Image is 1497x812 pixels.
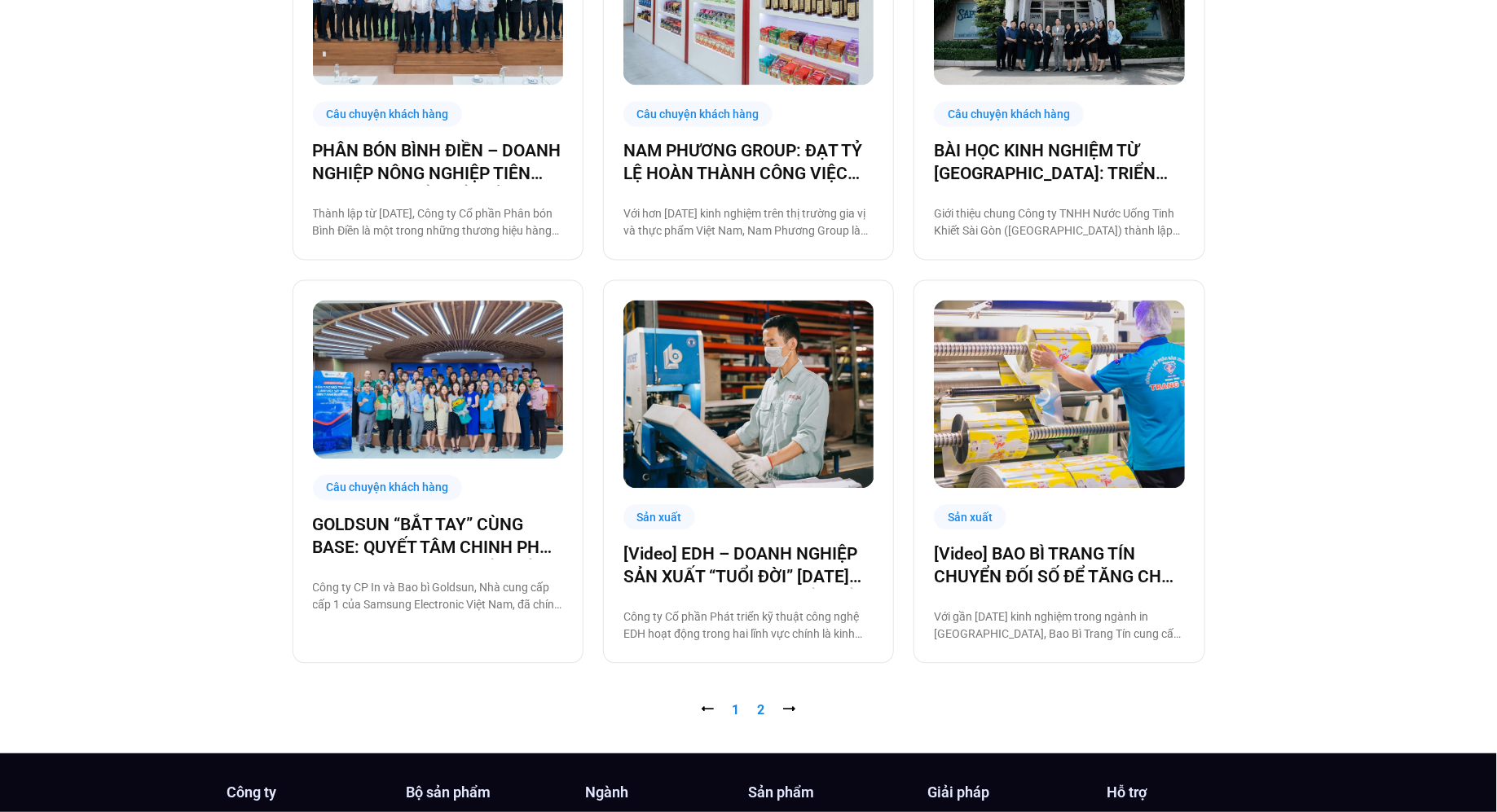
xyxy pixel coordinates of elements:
[702,703,715,718] span: ⭠
[934,505,1006,530] div: Sản xuất
[227,786,390,801] h4: Công ty
[934,543,1184,589] a: [Video] BAO BÌ TRANG TÍN CHUYỂN ĐỐI SỐ ĐỂ TĂNG CHẤT LƯỢNG, GIẢM CHI PHÍ
[934,206,1184,240] p: Giới thiệu chung Công ty TNHH Nước Uống Tinh Khiết Sài Gòn ([GEOGRAPHIC_DATA]) thành lập [DATE] b...
[623,140,874,186] a: NAM PHƯƠNG GROUP: ĐẠT TỶ LỆ HOÀN THÀNH CÔNG VIỆC ĐÚNG HẠN TỚI 93% NHỜ BASE PLATFORM
[934,102,1084,127] div: Câu chuyện khách hàng
[313,140,563,186] a: PHÂN BÓN BÌNH ĐIỀN – DOANH NGHIỆP NÔNG NGHIỆP TIÊN PHONG CHUYỂN ĐỔI SỐ
[758,703,765,718] a: 2
[623,206,874,240] p: Với hơn [DATE] kinh nghiệm trên thị trường gia vị và thực phẩm Việt Nam, Nam Phương Group là đơn ...
[623,505,696,530] div: Sản xuất
[623,301,874,489] img: Doanh-nghiep-san-xua-edh-chuyen-doi-so-cung-base
[733,703,740,718] span: 1
[623,543,874,589] a: [Video] EDH – DOANH NGHIỆP SẢN XUẤT “TUỔI ĐỜI” [DATE] VÀ CÂU CHUYỆN CHUYỂN ĐỔI SỐ CÙNG [DOMAIN_NAME]
[313,514,563,560] a: GOLDSUN “BẮT TAY” CÙNG BASE: QUYẾT TÂM CHINH PHỤC CHẶNG ĐƯỜNG CHUYỂN ĐỔI SỐ TOÀN DIỆN
[623,102,773,127] div: Câu chuyện khách hàng
[293,701,1205,721] nav: Pagination
[749,786,912,801] h4: Sản phẩm
[1107,786,1270,801] h4: Hỗ trợ
[586,786,749,801] h4: Ngành
[313,301,563,459] a: Số hóa các quy trình làm việc cùng Base.vn là một bước trung gian cực kỳ quan trọng để Goldsun xâ...
[313,102,463,127] div: Câu chuyện khách hàng
[934,140,1184,186] a: BÀI HỌC KINH NGHIỆM TỪ [GEOGRAPHIC_DATA]: TRIỂN KHAI CÔNG NGHỆ CHO BA THẾ HỆ NHÂN SỰ
[313,206,563,240] p: Thành lập từ [DATE], Công ty Cổ phần Phân bón Bình Điền là một trong những thương hiệu hàng đầu c...
[623,609,874,643] p: Công ty Cổ phần Phát triển kỹ thuật công nghệ EDH hoạt động trong hai lĩnh vực chính là kinh doan...
[623,301,874,489] a: Doanh-nghiep-san-xua-edh-chuyen-doi-so-cung-base
[313,301,564,459] img: Số hóa các quy trình làm việc cùng Base.vn là một bước trung gian cực kỳ quan trọng để Goldsun xâ...
[313,476,463,501] div: Câu chuyện khách hàng
[934,609,1184,643] p: Với gần [DATE] kinh nghiệm trong ngành in [GEOGRAPHIC_DATA], Bao Bì Trang Tín cung cấp tất cả các...
[407,786,570,801] h4: Bộ sản phẩm
[783,703,796,718] a: ⭢
[928,786,1091,801] h4: Giải pháp
[313,580,563,614] p: Công ty CP In và Bao bì Goldsun, Nhà cung cấp cấp 1 của Samsung Electronic Việt Nam, đã chính thứ...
